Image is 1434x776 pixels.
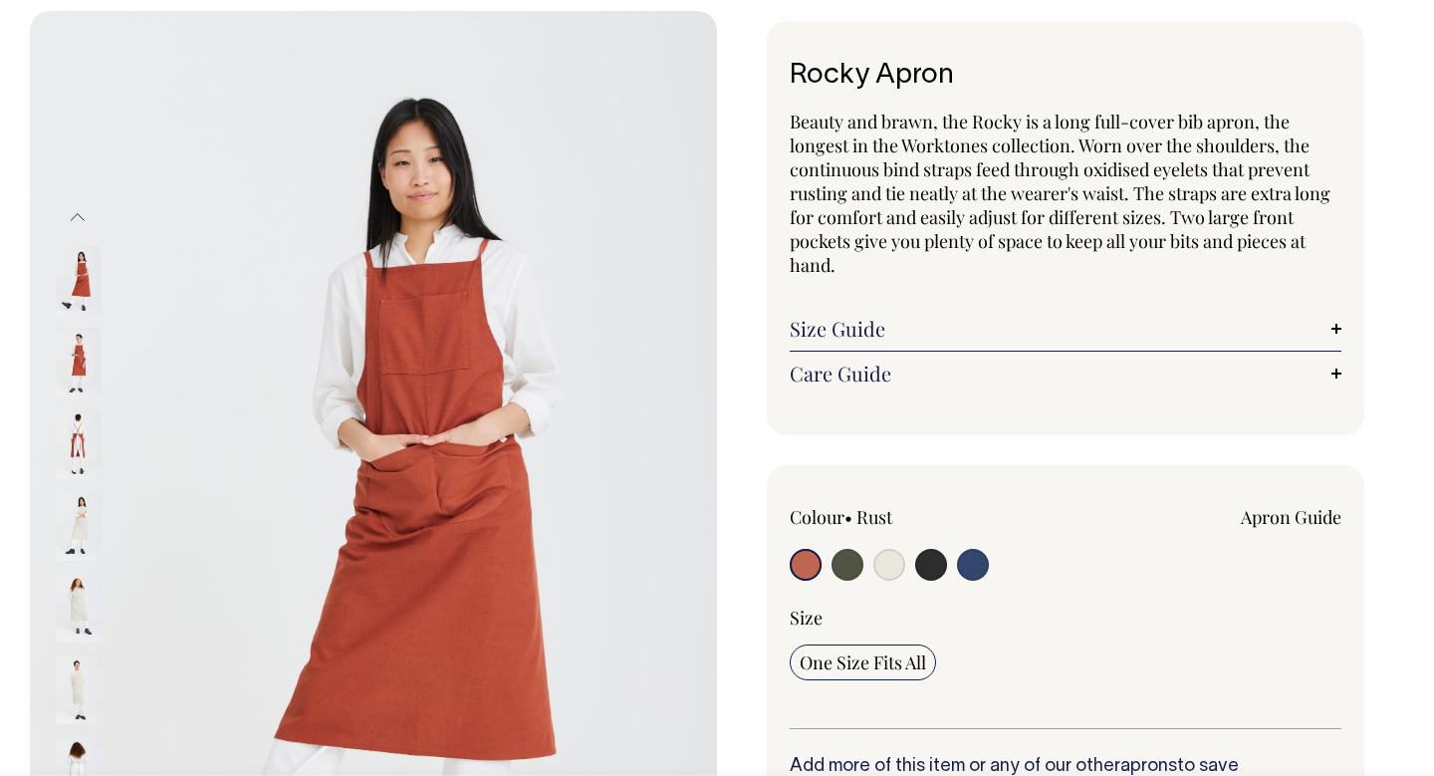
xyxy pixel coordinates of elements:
[56,328,101,397] img: rust
[790,362,1341,386] a: Care Guide
[56,246,101,316] img: rust
[856,505,892,529] label: Rust
[844,505,852,529] span: •
[1241,505,1341,529] a: Apron Guide
[56,409,101,479] img: rust
[790,110,1330,277] span: Beauty and brawn, the Rocky is a long full-cover bib apron, the longest in the Worktones collecti...
[790,606,1341,630] div: Size
[790,505,1011,529] div: Colour
[56,654,101,724] img: natural
[63,195,93,240] button: Previous
[800,650,926,674] span: One Size Fits All
[790,317,1341,341] a: Size Guide
[56,491,101,561] img: natural
[790,61,1341,92] h1: Rocky Apron
[56,573,101,643] img: natural
[790,645,936,680] input: One Size Fits All
[1120,758,1177,775] a: aprons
